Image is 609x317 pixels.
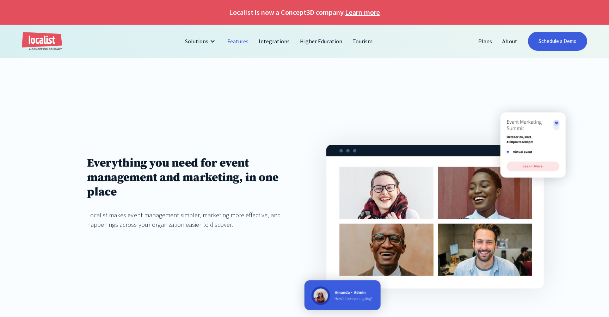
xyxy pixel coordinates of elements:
h1: Everything you need for event management and marketing, in one place [87,156,283,199]
a: Features [222,33,254,50]
a: Integrations [254,33,295,50]
a: Higher Education [295,33,347,50]
a: Schedule a Demo [528,32,588,51]
a: Plans [473,33,497,50]
a: Learn more [345,7,380,18]
div: Solutions [185,37,208,45]
div: Localist makes event management simpler, marketing more effective, and happenings across your org... [87,210,283,229]
a: Tourism [347,33,378,50]
a: About [497,33,522,50]
a: home [22,32,62,51]
div: Solutions [180,33,222,50]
